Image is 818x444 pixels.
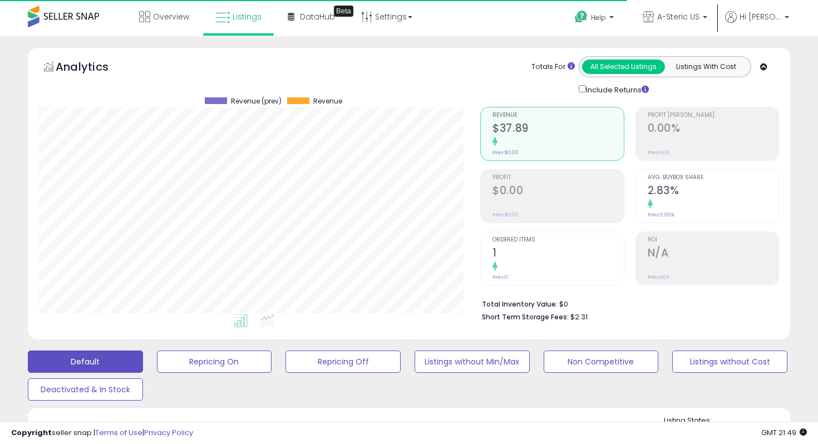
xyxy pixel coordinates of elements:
button: Deactivated & In Stock [28,378,143,401]
a: Terms of Use [95,427,142,438]
span: Profit [492,175,623,181]
h2: 1 [492,246,623,262]
h2: 0.00% [648,122,778,137]
div: Include Returns [570,83,662,96]
span: Avg. Buybox Share [648,175,778,181]
b: Total Inventory Value: [482,299,558,309]
button: Listings With Cost [664,60,747,74]
h2: 2.83% [648,184,778,199]
h2: N/A [648,246,778,262]
a: Help [566,2,625,36]
span: $2.31 [570,312,588,322]
button: Listings without Min/Max [415,351,530,373]
i: Get Help [574,10,588,24]
small: Prev: $0.00 [492,211,519,218]
div: Totals For [531,62,575,72]
h5: Analytics [56,59,130,77]
span: Help [591,13,606,22]
span: Revenue (prev) [231,97,282,105]
button: Repricing On [157,351,272,373]
small: Prev: 0 [492,274,508,280]
small: Prev: N/A [648,149,669,156]
button: All Selected Listings [582,60,665,74]
span: 2025-10-14 21:49 GMT [761,427,807,438]
span: Overview [153,11,189,22]
h2: $0.00 [492,184,623,199]
button: Repricing Off [285,351,401,373]
a: Privacy Policy [144,427,193,438]
button: Listings without Cost [672,351,787,373]
h2: $37.89 [492,122,623,137]
span: DataHub [300,11,335,22]
a: Hi [PERSON_NAME] [725,11,789,36]
strong: Copyright [11,427,52,438]
small: Prev: 0.00% [648,211,674,218]
div: Tooltip anchor [334,6,353,17]
span: Ordered Items [492,237,623,243]
button: Non Competitive [544,351,659,373]
span: Listings [233,11,262,22]
li: $0 [482,297,771,310]
b: Short Term Storage Fees: [482,312,569,322]
span: Profit [PERSON_NAME] [648,112,778,119]
small: Prev: N/A [648,274,669,280]
span: A-Steric US [657,11,699,22]
div: seller snap | | [11,428,193,438]
span: Revenue [313,97,342,105]
button: Default [28,351,143,373]
span: Revenue [492,112,623,119]
span: ROI [648,237,778,243]
small: Prev: $0.00 [492,149,519,156]
span: Hi [PERSON_NAME] [740,11,781,22]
